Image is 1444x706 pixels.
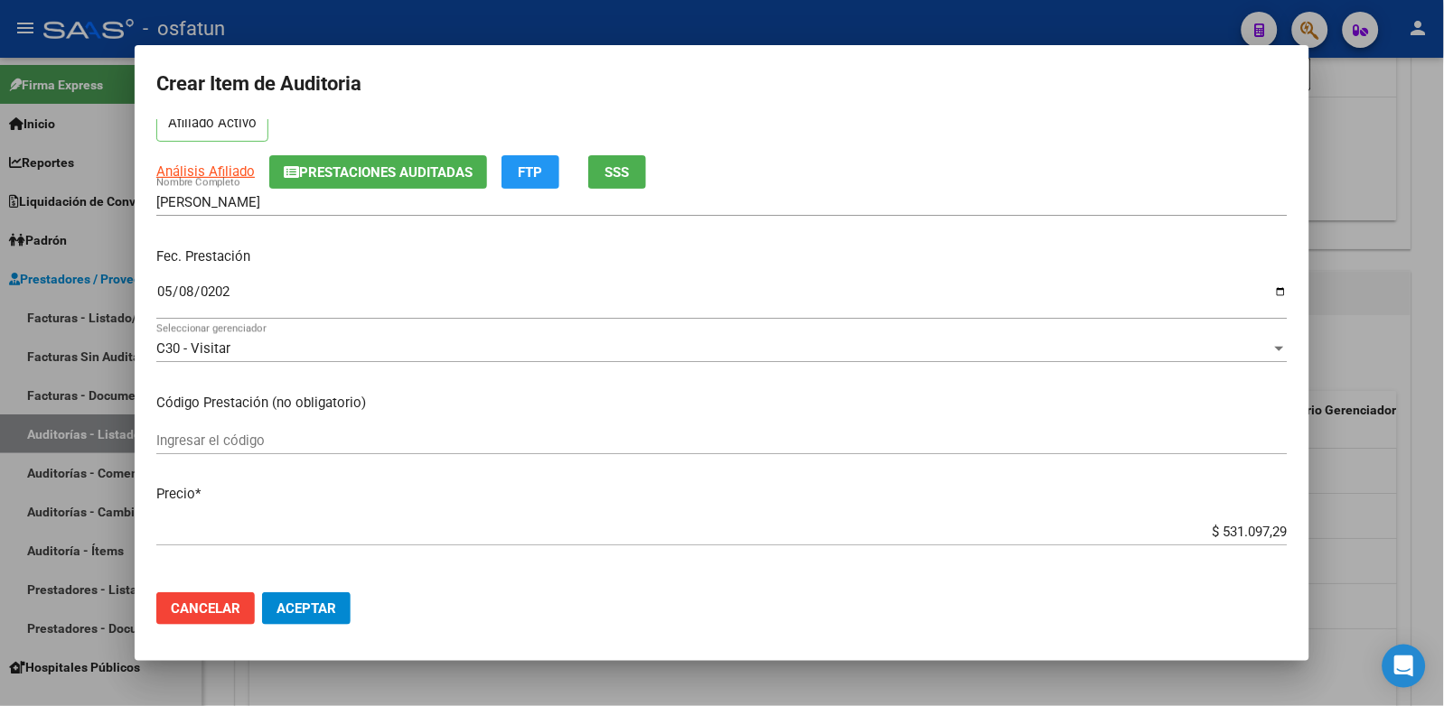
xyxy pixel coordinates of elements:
[171,600,240,617] span: Cancelar
[519,164,543,181] span: FTP
[269,155,487,189] button: Prestaciones Auditadas
[299,164,473,181] span: Prestaciones Auditadas
[502,155,559,189] button: FTP
[277,600,336,617] span: Aceptar
[156,393,1288,413] p: Código Prestación (no obligatorio)
[156,163,255,180] span: Análisis Afiliado
[156,340,230,357] span: C30 - Visitar
[156,107,268,142] p: Afiliado Activo
[156,576,1288,597] p: Cantidad
[1383,645,1426,688] div: Open Intercom Messenger
[156,592,255,625] button: Cancelar
[605,164,630,181] span: SSS
[156,484,1288,505] p: Precio
[262,592,351,625] button: Aceptar
[156,246,1288,267] p: Fec. Prestación
[156,67,1288,101] h2: Crear Item de Auditoria
[588,155,646,189] button: SSS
